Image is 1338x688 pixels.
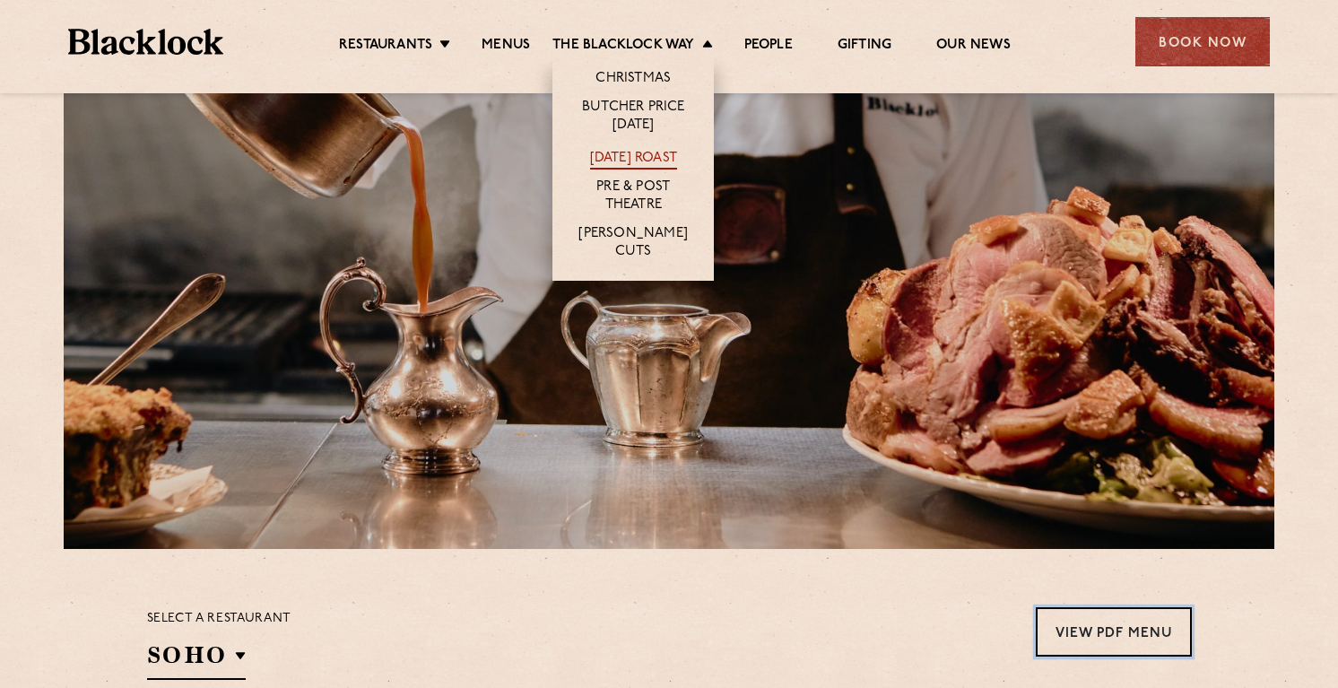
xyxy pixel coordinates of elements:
a: Restaurants [339,37,432,57]
a: View PDF Menu [1036,607,1192,657]
a: Menus [482,37,530,57]
a: Pre & Post Theatre [570,179,696,216]
a: The Blacklock Way [552,37,694,57]
a: [PERSON_NAME] Cuts [570,225,696,263]
a: Our News [936,37,1011,57]
a: Butcher Price [DATE] [570,99,696,136]
div: Book Now [1135,17,1270,66]
a: Christmas [595,70,671,90]
a: Gifting [838,37,891,57]
a: People [744,37,793,57]
p: Select a restaurant [147,607,291,631]
img: BL_Textured_Logo-footer-cropped.svg [68,29,223,55]
a: [DATE] Roast [590,150,677,170]
h2: SOHO [147,640,246,680]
